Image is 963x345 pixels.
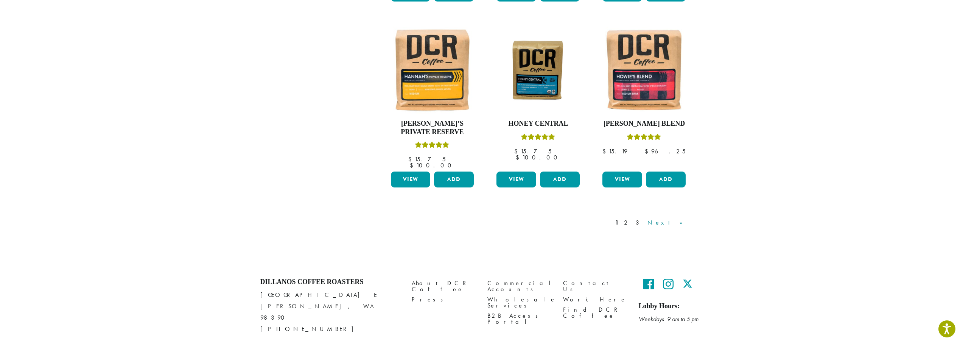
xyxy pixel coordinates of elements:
[412,294,476,304] a: Press
[514,147,521,155] span: $
[602,147,609,155] span: $
[453,155,456,163] span: –
[415,140,449,152] div: Rated 5.00 out of 5
[389,27,476,169] a: [PERSON_NAME]’s Private ReserveRated 5.00 out of 5
[487,294,552,311] a: Wholesale Services
[495,37,582,103] img: Honey-Central-stock-image-fix-1200-x-900.png
[627,133,661,144] div: Rated 4.67 out of 5
[646,172,686,187] button: Add
[602,172,642,187] a: View
[514,147,552,155] bdi: 15.75
[412,278,476,294] a: About DCR Coffee
[496,172,536,187] a: View
[601,120,688,128] h4: [PERSON_NAME] Blend
[495,27,582,169] a: Honey CentralRated 5.00 out of 5
[389,120,476,136] h4: [PERSON_NAME]’s Private Reserve
[614,218,620,227] a: 1
[601,27,688,169] a: [PERSON_NAME] BlendRated 4.67 out of 5
[639,315,699,323] em: Weekdays 9 am to 5 pm
[260,278,400,286] h4: Dillanos Coffee Roasters
[410,161,455,169] bdi: 100.00
[434,172,474,187] button: Add
[495,120,582,128] h4: Honey Central
[410,161,416,169] span: $
[408,155,446,163] bdi: 15.75
[487,278,552,294] a: Commercial Accounts
[635,147,638,155] span: –
[563,305,627,321] a: Find DCR Coffee
[602,147,627,155] bdi: 15.19
[521,133,555,144] div: Rated 5.00 out of 5
[639,302,703,311] h5: Lobby Hours:
[516,153,561,161] bdi: 100.00
[601,27,688,114] img: Howies-Blend-12oz-300x300.jpg
[559,147,562,155] span: –
[622,218,632,227] a: 2
[634,218,644,227] a: 3
[540,172,580,187] button: Add
[260,289,400,335] p: [GEOGRAPHIC_DATA] E [PERSON_NAME], WA 98390 [PHONE_NUMBER]
[389,27,476,114] img: Hannahs-Private-Reserve-12oz-300x300.jpg
[516,153,522,161] span: $
[646,218,689,227] a: Next »
[563,294,627,304] a: Work Here
[487,311,552,327] a: B2B Access Portal
[645,147,686,155] bdi: 96.25
[563,278,627,294] a: Contact Us
[391,172,431,187] a: View
[645,147,651,155] span: $
[408,155,415,163] span: $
